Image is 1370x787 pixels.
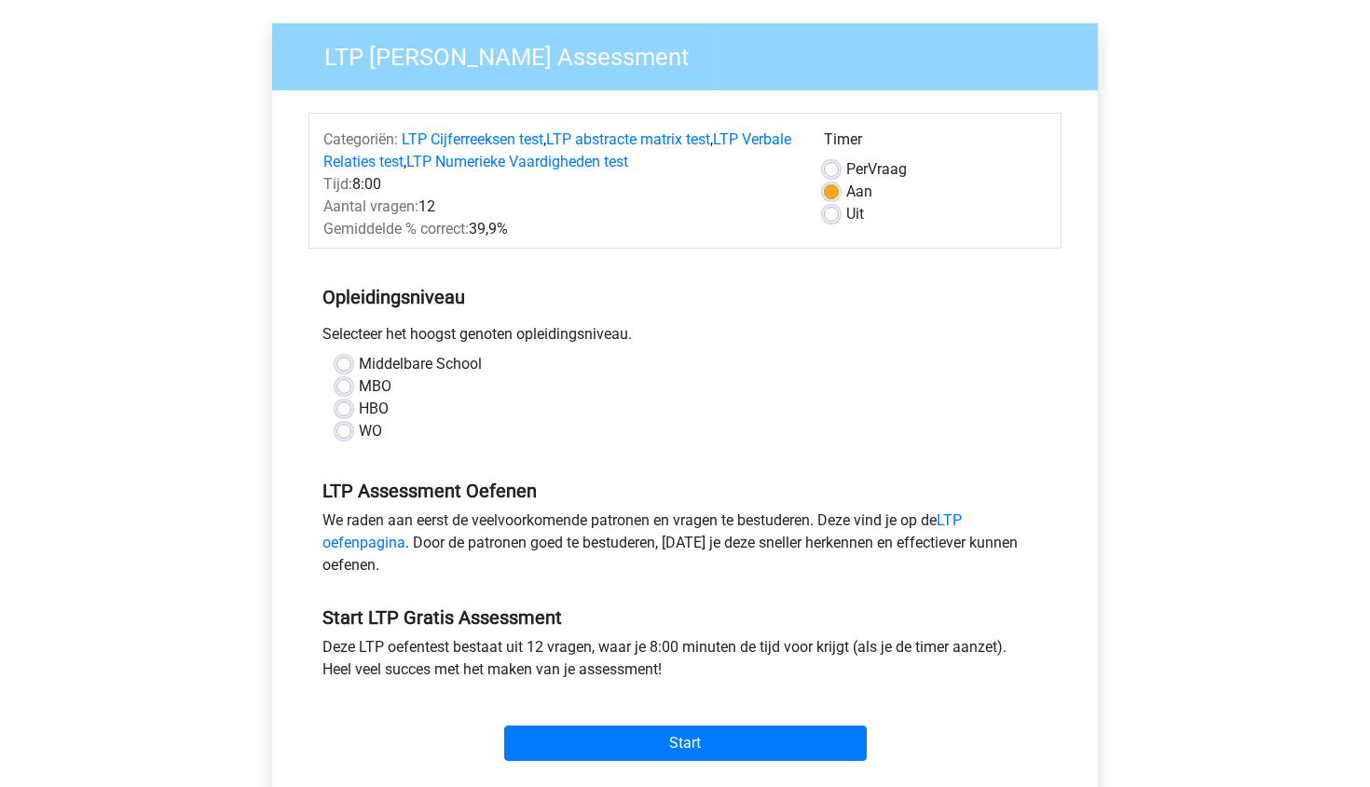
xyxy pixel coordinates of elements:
[308,509,1062,584] div: We raden aan eerst de veelvoorkomende patronen en vragen te bestuderen. Deze vind je op de . Door...
[846,158,907,181] label: Vraag
[309,129,810,173] div: , , ,
[846,203,864,225] label: Uit
[323,220,469,237] span: Gemiddelde % correct:
[359,353,482,375] label: Middelbare School
[546,130,710,148] a: LTP abstracte matrix test
[308,636,1062,688] div: Deze LTP oefentest bestaat uit 12 vragen, waar je 8:00 minuten de tijd voor krijgt (als je de tim...
[406,153,628,170] a: LTP Numerieke Vaardigheden test
[309,218,810,240] div: 39,9%
[323,197,418,215] span: Aantal vragen:
[323,130,398,148] span: Categoriën:
[322,606,1048,629] h5: Start LTP Gratis Assessment
[504,726,867,761] input: Start
[359,375,391,398] label: MBO
[322,480,1048,502] h5: LTP Assessment Oefenen
[322,278,1048,316] h5: Opleidingsniveau
[323,175,352,193] span: Tijd:
[402,130,543,148] a: LTP Cijferreeksen test
[359,420,382,442] label: WO
[308,323,1062,353] div: Selecteer het hoogst genoten opleidingsniveau.
[846,160,868,178] span: Per
[359,398,389,420] label: HBO
[309,196,810,218] div: 12
[302,35,1084,72] h3: LTP [PERSON_NAME] Assessment
[846,181,872,203] label: Aan
[824,129,1047,158] div: Timer
[309,173,810,196] div: 8:00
